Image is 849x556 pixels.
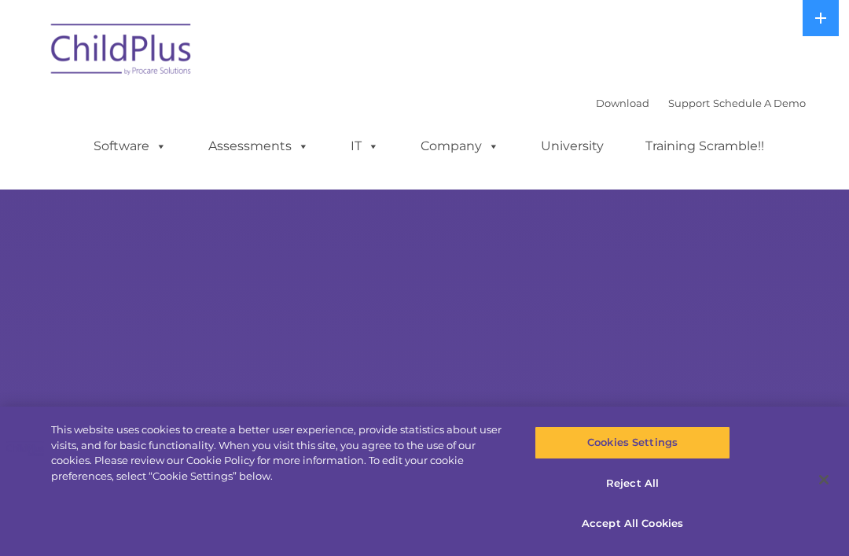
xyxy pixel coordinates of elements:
a: Schedule A Demo [713,97,806,109]
img: ChildPlus by Procare Solutions [43,13,200,91]
a: Download [596,97,649,109]
a: University [525,131,619,162]
button: Close [807,462,841,497]
div: This website uses cookies to create a better user experience, provide statistics about user visit... [51,422,509,484]
font: | [596,97,806,109]
a: Company [405,131,515,162]
button: Cookies Settings [535,426,730,459]
a: Assessments [193,131,325,162]
a: Software [78,131,182,162]
a: IT [335,131,395,162]
button: Reject All [535,467,730,500]
a: Support [668,97,710,109]
a: Training Scramble!! [630,131,780,162]
button: Accept All Cookies [535,507,730,540]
